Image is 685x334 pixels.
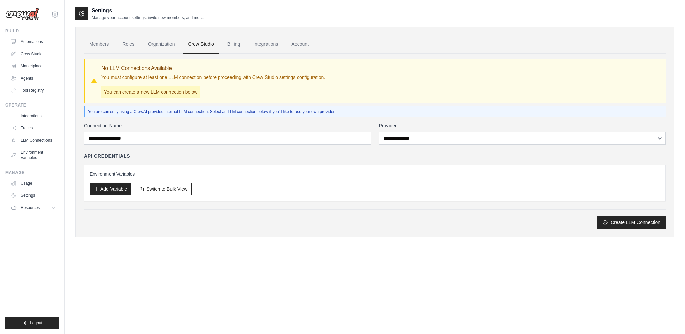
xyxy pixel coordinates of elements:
span: Switch to Bulk View [146,186,187,192]
a: Tool Registry [8,85,59,96]
img: Logo [5,8,39,21]
a: Usage [8,178,59,189]
span: Resources [21,205,40,210]
a: Account [286,35,314,54]
button: Add Variable [90,183,131,195]
a: Traces [8,123,59,133]
label: Connection Name [84,122,371,129]
button: Create LLM Connection [597,216,666,229]
div: Build [5,28,59,34]
a: Crew Studio [8,49,59,59]
a: Environment Variables [8,147,59,163]
a: Integrations [248,35,283,54]
button: Resources [8,202,59,213]
h4: API Credentials [84,153,130,159]
p: You must configure at least one LLM connection before proceeding with Crew Studio settings config... [101,74,325,81]
p: You can create a new LLM connection below [101,86,200,98]
a: Organization [143,35,180,54]
div: Manage [5,170,59,175]
a: Settings [8,190,59,201]
span: Logout [30,320,42,326]
a: Marketplace [8,61,59,71]
button: Logout [5,317,59,329]
a: Roles [117,35,140,54]
a: Members [84,35,114,54]
a: LLM Connections [8,135,59,146]
h3: Environment Variables [90,171,660,177]
p: You are currently using a CrewAI provided internal LLM connection. Select an LLM connection below... [88,109,663,114]
a: Billing [222,35,245,54]
p: Manage your account settings, invite new members, and more. [92,15,204,20]
label: Provider [379,122,666,129]
a: Agents [8,73,59,84]
button: Switch to Bulk View [135,183,192,195]
a: Integrations [8,111,59,121]
div: Operate [5,102,59,108]
h2: Settings [92,7,204,15]
a: Crew Studio [183,35,219,54]
a: Automations [8,36,59,47]
h3: No LLM Connections Available [101,64,325,72]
